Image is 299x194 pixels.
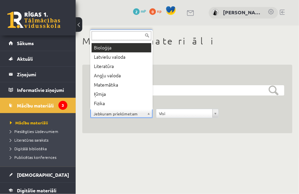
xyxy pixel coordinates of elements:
div: Latviešu valoda [92,52,151,62]
div: Bioloģija [92,43,151,52]
div: Angļu valoda [92,71,151,80]
div: Literatūra [92,62,151,71]
div: Fizika [92,99,151,108]
div: Matemātika [92,80,151,90]
div: Ķīmija [92,90,151,99]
